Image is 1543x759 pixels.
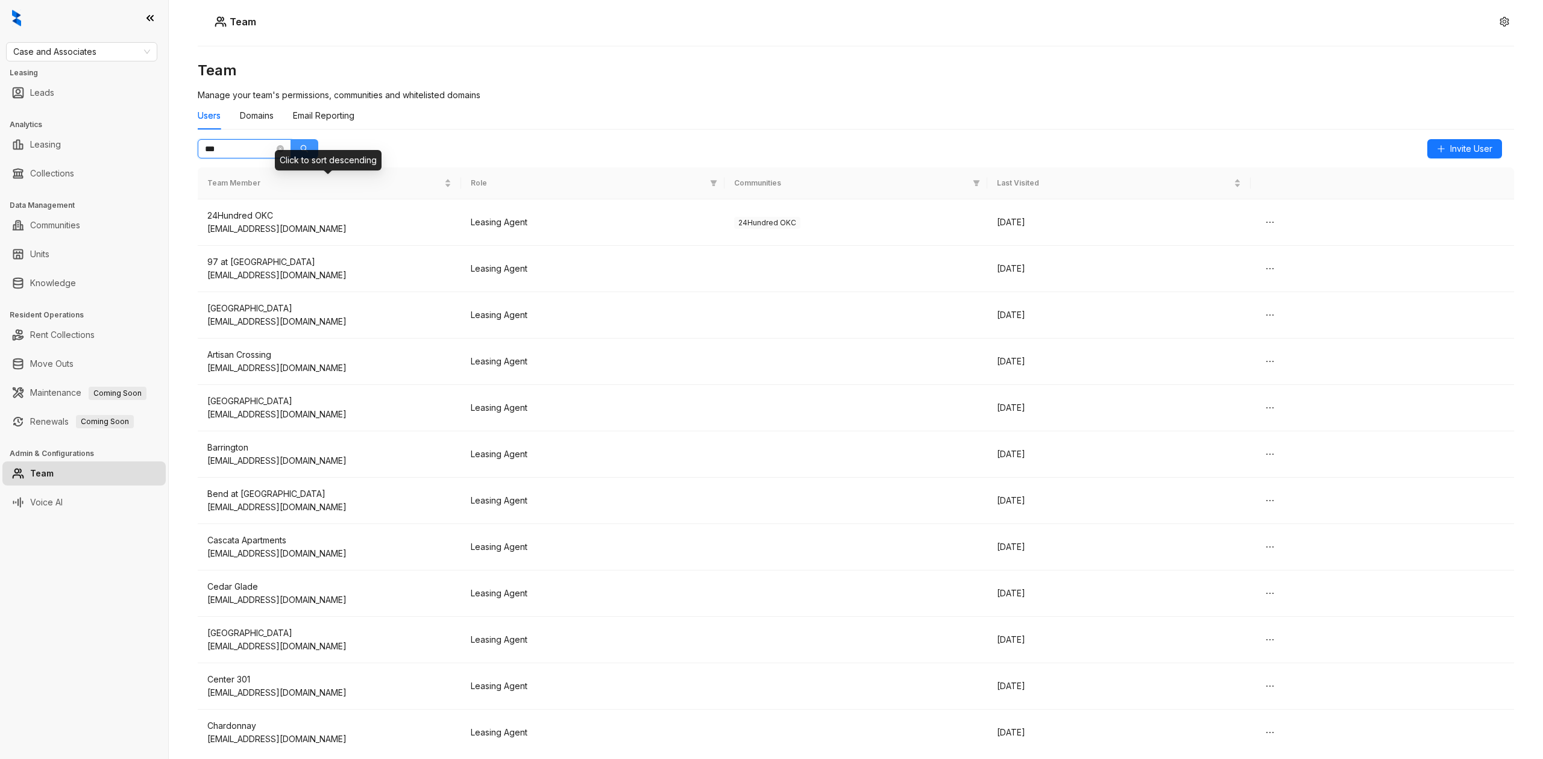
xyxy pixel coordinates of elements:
[277,145,284,152] span: close-circle
[997,726,1241,739] div: [DATE]
[207,209,451,222] div: 24Hundred OKC
[997,401,1241,414] div: [DATE]
[198,61,1514,80] h3: Team
[1437,145,1445,153] span: plus
[13,43,150,61] span: Case and Associates
[2,323,166,347] li: Rent Collections
[89,387,146,400] span: Coming Soon
[207,361,451,375] div: [EMAIL_ADDRESS][DOMAIN_NAME]
[10,119,168,130] h3: Analytics
[710,180,717,187] span: filter
[10,310,168,320] h3: Resident Operations
[207,686,451,699] div: [EMAIL_ADDRESS][DOMAIN_NAME]
[207,534,451,547] div: Cascata Apartments
[2,81,166,105] li: Leads
[708,175,720,192] span: filter
[461,663,724,710] td: Leasing Agent
[970,175,982,192] span: filter
[997,448,1241,461] div: [DATE]
[293,109,354,122] div: Email Reporting
[207,719,451,732] div: Chardonnay
[1265,403,1275,413] span: ellipsis
[207,348,451,361] div: Artisan Crossing
[2,271,166,295] li: Knowledge
[1265,681,1275,691] span: ellipsis
[207,580,451,593] div: Cedar Glade
[2,213,166,237] li: Communities
[461,199,724,246] td: Leasing Agent
[1265,310,1275,320] span: ellipsis
[30,323,95,347] a: Rent Collections
[997,587,1241,600] div: [DATE]
[997,178,1231,189] span: Last Visited
[1500,17,1509,27] span: setting
[300,145,309,153] span: search
[207,454,451,467] div: [EMAIL_ADDRESS][DOMAIN_NAME]
[461,431,724,478] td: Leasing Agent
[30,133,61,157] a: Leasing
[207,222,451,236] div: [EMAIL_ADDRESS][DOMAIN_NAME]
[2,352,166,376] li: Move Outs
[207,487,451,501] div: Bend at [GEOGRAPHIC_DATA]
[1265,589,1275,598] span: ellipsis
[207,178,442,189] span: Team Member
[997,308,1241,322] div: [DATE]
[734,217,800,229] span: 24Hundred OKC
[1427,139,1502,158] button: Invite User
[1265,264,1275,273] span: ellipsis
[734,178,969,189] span: Communities
[30,490,63,514] a: Voice AI
[12,10,21,27] img: logo
[997,262,1241,275] div: [DATE]
[30,271,76,295] a: Knowledge
[1450,142,1492,155] span: Invite User
[1265,635,1275,645] span: ellipsis
[207,315,451,328] div: [EMAIL_ADDRESS][DOMAIN_NAME]
[198,109,221,122] div: Users
[1265,449,1275,459] span: ellipsis
[1265,357,1275,366] span: ellipsis
[461,710,724,756] td: Leasing Agent
[207,441,451,454] div: Barrington
[461,524,724,570] td: Leasing Agent
[30,461,54,486] a: Team
[2,242,166,266] li: Units
[1265,217,1275,227] span: ellipsis
[2,381,166,405] li: Maintenance
[76,415,134,428] span: Coming Soon
[207,626,451,640] div: [GEOGRAPHIC_DATA]
[30,410,134,434] a: RenewalsComing Soon
[207,269,451,282] div: [EMAIL_ADDRESS][DOMAIN_NAME]
[198,167,461,199] th: Team Member
[207,640,451,653] div: [EMAIL_ADDRESS][DOMAIN_NAME]
[997,679,1241,693] div: [DATE]
[1265,542,1275,552] span: ellipsis
[207,673,451,686] div: Center 301
[10,200,168,211] h3: Data Management
[997,216,1241,229] div: [DATE]
[207,501,451,514] div: [EMAIL_ADDRESS][DOMAIN_NAME]
[207,255,451,269] div: 97 at [GEOGRAPHIC_DATA]
[10,448,168,459] h3: Admin & Configurations
[30,161,74,186] a: Collections
[215,16,227,28] img: Users
[2,161,166,186] li: Collections
[30,352,74,376] a: Move Outs
[471,178,705,189] span: Role
[207,302,451,315] div: [GEOGRAPHIC_DATA]
[30,81,54,105] a: Leads
[1265,728,1275,737] span: ellipsis
[207,547,451,560] div: [EMAIL_ADDRESS][DOMAIN_NAME]
[461,617,724,663] td: Leasing Agent
[207,408,451,421] div: [EMAIL_ADDRESS][DOMAIN_NAME]
[997,540,1241,554] div: [DATE]
[207,395,451,408] div: [GEOGRAPHIC_DATA]
[997,494,1241,507] div: [DATE]
[207,732,451,746] div: [EMAIL_ADDRESS][DOMAIN_NAME]
[461,570,724,617] td: Leasing Agent
[207,593,451,607] div: [EMAIL_ADDRESS][DOMAIN_NAME]
[30,242,49,266] a: Units
[198,90,480,100] span: Manage your team's permissions, communities and whitelisted domains
[461,385,724,431] td: Leasing Agent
